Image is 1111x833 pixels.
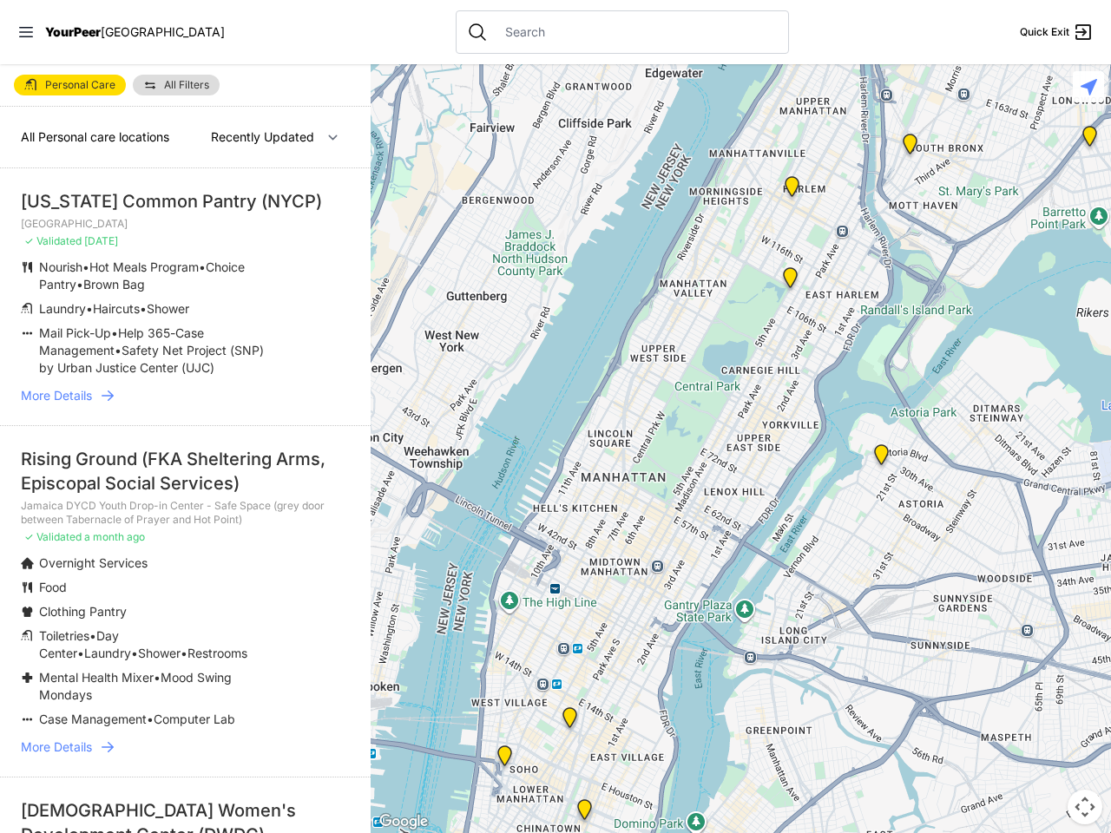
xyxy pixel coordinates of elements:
[89,259,199,274] span: Hot Meals Program
[76,277,83,292] span: •
[21,738,350,756] a: More Details
[495,23,778,41] input: Search
[1079,126,1101,154] div: Living Room 24-Hour Drop-In Center
[39,343,264,375] span: Safety Net Project (SNP) by Urban Justice Center (UJC)
[21,129,169,144] span: All Personal care locations
[84,646,131,660] span: Laundry
[138,646,181,660] span: Shower
[93,301,140,316] span: Haircuts
[21,447,350,495] div: Rising Ground (FKA Sheltering Arms, Episcopal Social Services)
[39,555,148,570] span: Overnight Services
[375,810,432,833] a: Open this area in Google Maps (opens a new window)
[21,738,92,756] span: More Details
[1068,790,1102,824] button: Map camera controls
[154,712,235,726] span: Computer Lab
[101,24,225,39] span: [GEOGRAPHIC_DATA]
[1020,22,1094,43] a: Quick Exit
[77,646,84,660] span: •
[147,301,189,316] span: Shower
[39,712,147,726] span: Case Management
[89,628,96,643] span: •
[45,24,101,39] span: YourPeer
[21,387,350,404] a: More Details
[133,75,220,95] a: All Filters
[84,234,118,247] span: [DATE]
[82,259,89,274] span: •
[21,387,92,404] span: More Details
[181,646,187,660] span: •
[199,259,206,274] span: •
[39,259,82,274] span: Nourish
[131,646,138,660] span: •
[83,277,145,292] span: Brown Bag
[14,75,126,95] a: Personal Care
[21,189,350,213] div: [US_STATE] Common Pantry (NYCP)
[154,670,161,685] span: •
[39,301,86,316] span: Laundry
[39,325,204,357] span: Help 365-Case Management
[39,628,89,643] span: Toiletries
[21,217,350,231] p: [GEOGRAPHIC_DATA]
[24,530,82,543] span: ✓ Validated
[781,176,803,204] div: Uptown/Harlem DYCD Youth Drop-in Center
[39,604,127,619] span: Clothing Pantry
[899,134,921,161] div: Harm Reduction Center
[147,712,154,726] span: •
[375,810,432,833] img: Google
[84,530,145,543] span: a month ago
[45,27,225,37] a: YourPeer[GEOGRAPHIC_DATA]
[164,80,209,90] span: All Filters
[45,80,115,90] span: Personal Care
[21,499,350,527] p: Jamaica DYCD Youth Drop-in Center - Safe Space (grey door between Tabernacle of Prayer and Hot Po...
[574,799,595,827] div: Lower East Side Youth Drop-in Center. Yellow doors with grey buzzer on the right
[111,325,118,340] span: •
[187,646,247,660] span: Restrooms
[86,301,93,316] span: •
[494,745,516,773] div: Main Location, SoHo, DYCD Youth Drop-in Center
[140,301,147,316] span: •
[24,234,82,247] span: ✓ Validated
[39,580,67,594] span: Food
[115,343,122,357] span: •
[39,325,111,340] span: Mail Pick-Up
[779,267,801,295] div: Manhattan
[1020,25,1069,39] span: Quick Exit
[559,707,581,735] div: Harvey Milk High School
[39,670,154,685] span: Mental Health Mixer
